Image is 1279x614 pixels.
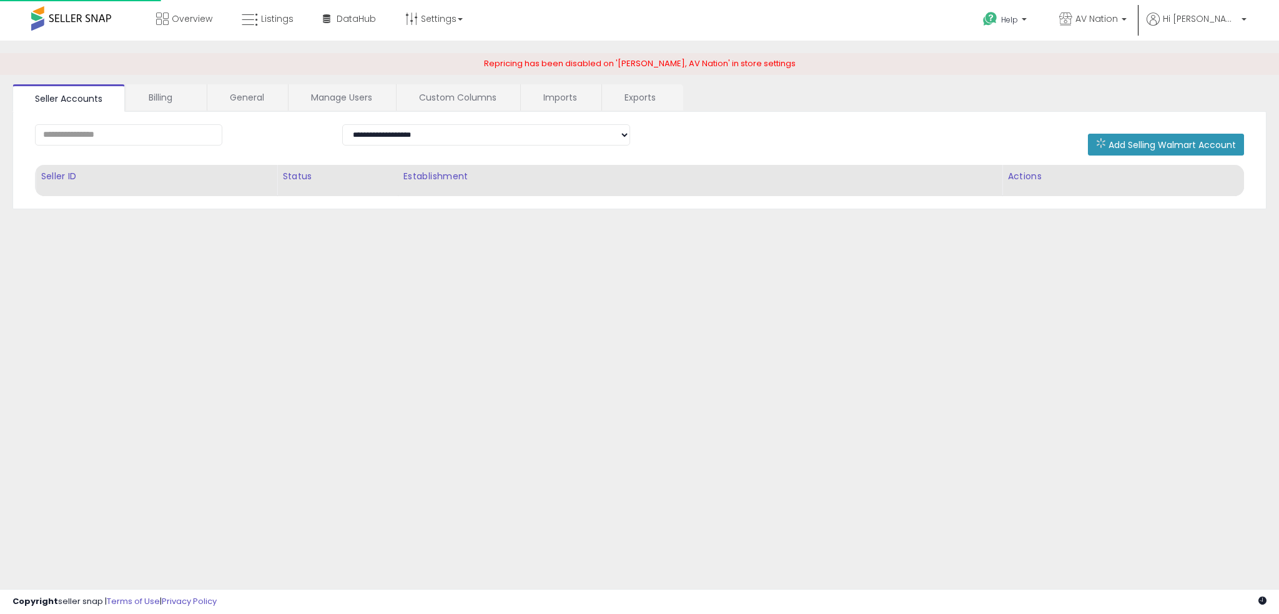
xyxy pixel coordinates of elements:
[41,170,272,183] div: Seller ID
[1088,134,1244,156] button: Add Selling Walmart Account
[282,170,393,183] div: Status
[982,11,998,27] i: Get Help
[162,595,217,607] a: Privacy Policy
[289,84,395,111] a: Manage Users
[172,12,212,25] span: Overview
[521,84,600,111] a: Imports
[12,596,217,608] div: seller snap | |
[126,84,205,111] a: Billing
[1163,12,1238,25] span: Hi [PERSON_NAME]
[12,84,125,112] a: Seller Accounts
[337,12,376,25] span: DataHub
[1075,12,1118,25] span: AV Nation
[1109,139,1236,151] span: Add Selling Walmart Account
[484,57,796,69] span: Repricing has been disabled on '[PERSON_NAME], AV Nation' in store settings
[1001,14,1018,25] span: Help
[1007,170,1238,183] div: Actions
[261,12,294,25] span: Listings
[107,595,160,607] a: Terms of Use
[1147,12,1247,41] a: Hi [PERSON_NAME]
[403,170,997,183] div: Establishment
[397,84,519,111] a: Custom Columns
[973,2,1039,41] a: Help
[12,595,58,607] strong: Copyright
[207,84,287,111] a: General
[602,84,682,111] a: Exports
